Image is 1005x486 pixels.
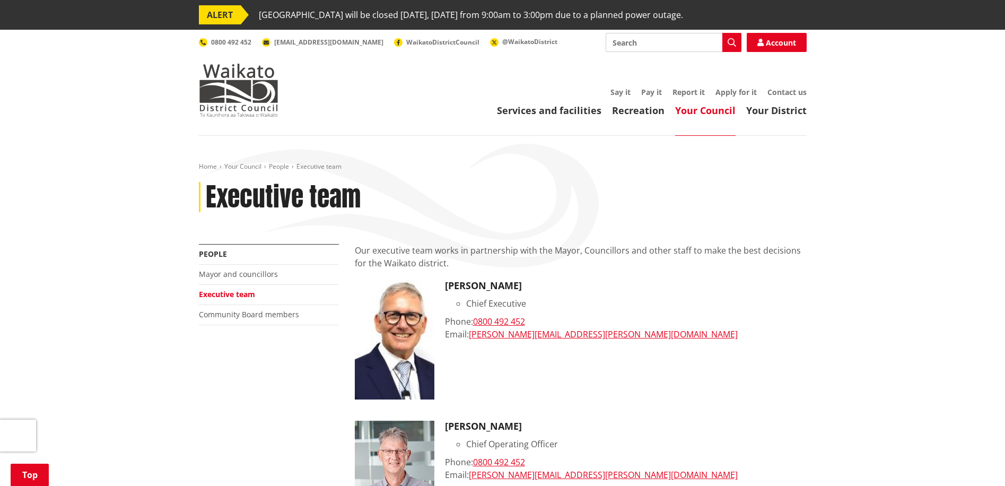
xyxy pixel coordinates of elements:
[199,64,278,117] img: Waikato District Council - Te Kaunihera aa Takiwaa o Waikato
[641,87,662,97] a: Pay it
[490,37,557,46] a: @WaikatoDistrict
[473,456,525,468] a: 0800 492 452
[274,38,383,47] span: [EMAIL_ADDRESS][DOMAIN_NAME]
[199,162,217,171] a: Home
[259,5,683,24] span: [GEOGRAPHIC_DATA] will be closed [DATE], [DATE] from 9:00am to 3:00pm due to a planned power outage.
[502,37,557,46] span: @WaikatoDistrict
[206,182,361,213] h1: Executive team
[445,468,807,481] div: Email:
[610,87,631,97] a: Say it
[715,87,757,97] a: Apply for it
[224,162,261,171] a: Your Council
[466,297,807,310] li: Chief Executive
[199,289,255,299] a: Executive team
[199,249,227,259] a: People
[497,104,601,117] a: Services and facilities
[606,33,741,52] input: Search input
[445,456,807,468] div: Phone:
[262,38,383,47] a: [EMAIL_ADDRESS][DOMAIN_NAME]
[355,244,807,270] p: Our executive team works in partnership with the Mayor, Councillors and other staff to make the b...
[672,87,705,97] a: Report it
[394,38,479,47] a: WaikatoDistrictCouncil
[767,87,807,97] a: Contact us
[747,33,807,52] a: Account
[466,438,807,450] li: Chief Operating Officer
[199,309,299,319] a: Community Board members
[211,38,251,47] span: 0800 492 452
[11,464,49,486] a: Top
[445,328,807,341] div: Email:
[469,328,738,340] a: [PERSON_NAME][EMAIL_ADDRESS][PERSON_NAME][DOMAIN_NAME]
[199,5,241,24] span: ALERT
[445,421,807,432] h3: [PERSON_NAME]
[469,469,738,481] a: [PERSON_NAME][EMAIL_ADDRESS][PERSON_NAME][DOMAIN_NAME]
[675,104,736,117] a: Your Council
[269,162,289,171] a: People
[296,162,342,171] span: Executive team
[612,104,665,117] a: Recreation
[199,269,278,279] a: Mayor and councillors
[746,104,807,117] a: Your District
[473,316,525,327] a: 0800 492 452
[445,315,807,328] div: Phone:
[199,162,807,171] nav: breadcrumb
[406,38,479,47] span: WaikatoDistrictCouncil
[199,38,251,47] a: 0800 492 452
[355,280,434,400] img: CE Craig Hobbs
[445,280,807,292] h3: [PERSON_NAME]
